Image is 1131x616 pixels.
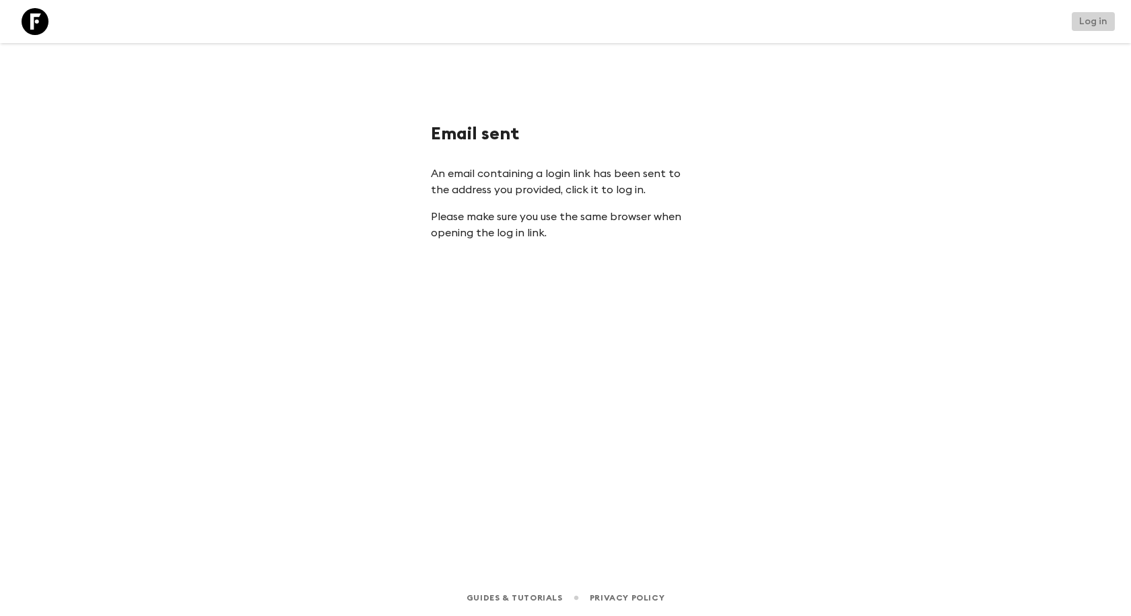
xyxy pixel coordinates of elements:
[431,209,700,241] p: Please make sure you use the same browser when opening the log in link.
[431,124,700,144] h1: Email sent
[431,166,700,198] p: An email containing a login link has been sent to the address you provided, click it to log in.
[467,590,563,605] a: Guides & Tutorials
[1072,12,1115,31] a: Log in
[590,590,664,605] a: Privacy Policy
